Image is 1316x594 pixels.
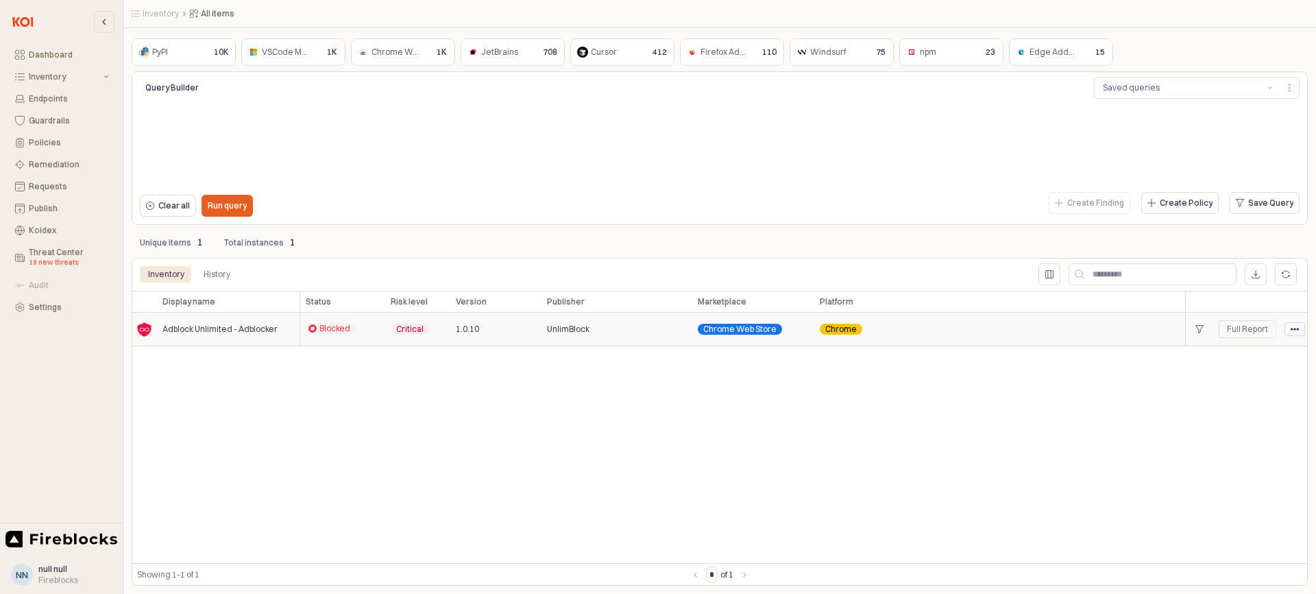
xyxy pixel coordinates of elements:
div: npm23 [899,38,1003,66]
div: Cursor [591,45,617,59]
div: Endpoints [29,94,109,104]
button: Publish [7,199,117,218]
button: Create Finding [1049,192,1130,214]
div: Publish [29,204,109,213]
span: 1.0.10 [456,324,479,335]
div: 19 new threats [29,257,109,268]
button: Koidex [7,221,117,240]
p: 15 [1095,46,1105,58]
div: Saved queries [1103,81,1160,95]
span: Risk level [391,296,428,307]
nav: Breadcrumbs [132,8,916,19]
span: VSCode Marketplace [262,47,343,58]
div: History [204,266,230,283]
div: Firefox Add-ons110 [680,38,784,66]
p: 10K [214,46,229,58]
span: UnlimBlock [547,324,589,335]
button: Menu [1279,77,1300,99]
label: of 1 [720,568,733,582]
div: Inventory [140,266,193,283]
span: JetBrains [481,47,518,58]
button: Settings [7,298,117,317]
div: + [1191,320,1208,338]
div: PyPI10K [132,38,236,66]
p: 1 [289,235,295,250]
div: Koidex [29,226,109,235]
span: Adblock Unlimited - Adblocker [162,324,278,335]
button: Dashboard [7,45,117,64]
div: JetBrains708 [461,38,565,66]
button: nn [11,564,33,586]
div: Audit [29,281,109,290]
p: 75 [876,46,886,58]
button: Inventory [7,67,117,86]
span: Blocked [319,323,350,334]
button: הצג הצעות [1262,78,1278,98]
div: Windsurf75 [790,38,894,66]
div: Fireblocks [38,575,78,586]
button: Guardrails [7,111,117,130]
span: Critical [396,324,424,335]
iframe: QueryBuildingItay [140,104,1300,189]
div: Edge Add-ons15 [1009,38,1113,66]
div: Policies [29,138,109,147]
div: Threat Center [29,248,109,268]
p: 412 [653,46,667,58]
p: Create Policy [1160,198,1213,209]
p: 1 [197,235,202,250]
button: Clear all [140,195,196,217]
div: Table toolbar [132,563,1308,586]
span: Status [306,296,331,307]
p: Create Finding [1067,198,1124,209]
button: Saved queries [1095,78,1262,98]
span: Version [456,296,487,307]
p: 708 [543,46,557,58]
div: PyPI [152,45,168,59]
span: Chrome [825,324,857,335]
button: Endpoints [7,89,117,108]
div: Inventory [29,72,101,82]
p: Unique items [140,237,191,249]
div: Remediation [29,160,109,169]
button: Remediation [7,155,117,174]
span: Platform [820,296,853,307]
div: Showing 1-1 of 1 [137,568,687,582]
button: Requests [7,177,117,196]
button: Create Policy [1141,192,1219,214]
div: Chrome Web Store1K [351,38,455,66]
div: npm [920,45,936,59]
p: Clear all [158,200,190,211]
span: Chrome Web Store [703,324,777,335]
input: Page [707,567,717,582]
span: Publisher [547,296,585,307]
p: 110 [762,46,777,58]
div: Full Report [1227,324,1268,335]
p: Query Builder [145,82,322,94]
span: null null [38,564,67,574]
div: Requests [29,182,109,191]
button: Audit [7,276,117,295]
button: Threat Center [7,243,117,273]
p: 1K [437,46,447,58]
span: Marketplace [698,296,746,307]
button: Save Query [1230,192,1300,214]
span: Display name [162,296,215,307]
div: Guardrails [29,116,109,126]
div: Inventory [148,266,184,283]
p: Run query [208,200,247,211]
div: nn [16,568,28,582]
div: History [195,266,239,283]
div: Dashboard [29,50,109,60]
div: Windsurf [810,45,846,59]
div: Settings [29,302,109,312]
span: Chrome Web Store [371,47,445,58]
span: Edge Add-ons [1029,47,1086,58]
p: Save Query [1248,198,1293,209]
p: 23 [986,46,995,58]
p: Total instances [224,237,284,249]
div: VSCode Marketplace1K [241,38,345,66]
span: Firefox Add-ons [700,47,762,58]
button: Policies [7,133,117,152]
p: 1K [327,46,337,58]
div: Full Report [1219,320,1276,338]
